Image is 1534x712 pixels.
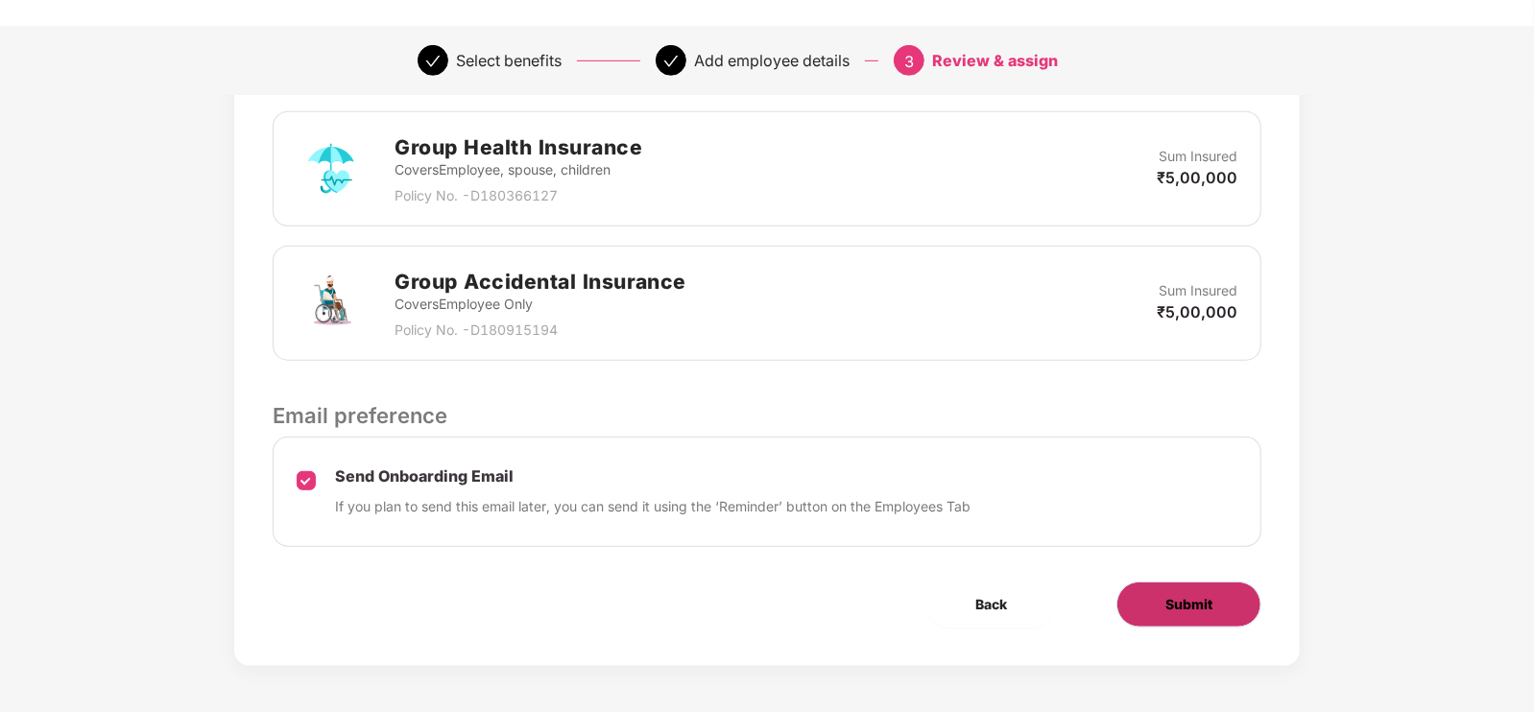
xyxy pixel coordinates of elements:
p: Sum Insured [1159,280,1237,301]
button: Back [927,581,1055,628]
h2: Group Health Insurance [395,131,642,163]
h2: Group Accidental Insurance [395,266,686,297]
p: Policy No. - D180366127 [395,185,642,206]
img: svg+xml;base64,PHN2ZyB4bWxucz0iaHR0cDovL3d3dy53My5vcmcvMjAwMC9zdmciIHdpZHRoPSI3MiIgaGVpZ2h0PSI3Mi... [297,269,366,338]
p: Email preference [273,399,1261,432]
img: svg+xml;base64,PHN2ZyB4bWxucz0iaHR0cDovL3d3dy53My5vcmcvMjAwMC9zdmciIHdpZHRoPSIzMCIgaGVpZ2h0PSIzMC... [19,20,48,49]
span: Back [975,594,1007,615]
p: Send Onboarding Email [335,466,971,487]
span: 3 [904,52,914,71]
p: If you plan to send this email later, you can send it using the ‘Reminder’ button on the Employee... [335,496,971,517]
p: Add single employee [58,24,258,47]
img: svg+xml;base64,PHN2ZyB4bWxucz0iaHR0cDovL3d3dy53My5vcmcvMjAwMC9zdmciIHdpZHRoPSI3MiIgaGVpZ2h0PSI3Mi... [297,134,366,203]
p: Covers Employee, spouse, children [395,159,642,180]
p: ₹5,00,000 [1157,301,1237,322]
p: ₹5,00,000 [1157,167,1237,188]
div: Select benefits [456,45,562,76]
span: check [663,54,679,69]
div: Review & assign [932,45,1058,76]
div: Add employee details [694,45,850,76]
p: Sum Insured [1159,146,1237,167]
button: Submit [1116,581,1261,628]
span: Submit [1165,594,1212,615]
span: check [425,54,441,69]
p: Covers Employee Only [395,294,686,315]
p: Policy No. - D180915194 [395,320,686,341]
